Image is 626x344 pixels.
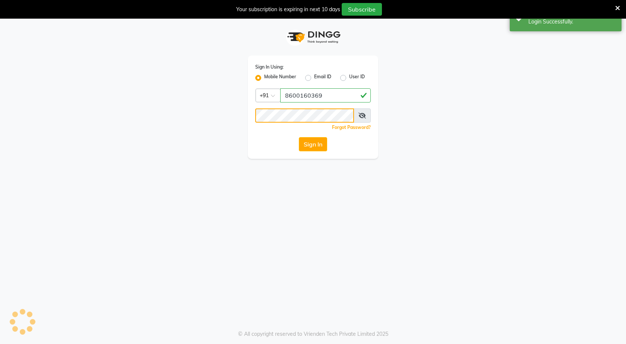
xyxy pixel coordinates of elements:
[332,124,371,130] a: Forgot Password?
[528,18,616,26] div: Login Successfully.
[280,88,371,102] input: Username
[342,3,382,16] button: Subscribe
[255,108,354,123] input: Username
[349,73,365,82] label: User ID
[283,26,343,48] img: logo1.svg
[236,6,340,13] div: Your subscription is expiring in next 10 days
[299,137,327,151] button: Sign In
[264,73,296,82] label: Mobile Number
[314,73,331,82] label: Email ID
[255,64,284,70] label: Sign In Using:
